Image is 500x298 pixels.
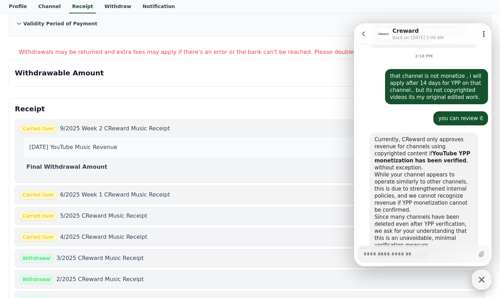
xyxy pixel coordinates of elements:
[60,233,147,241] p: 4/2025 CReward Music Receipt
[15,228,485,246] button: Carried Over 4/2025 CReward Music Receipt
[15,249,485,267] button: Withdrawal 3/2025 CReward Music Receipt
[19,232,57,242] span: Carried Over
[56,275,144,284] p: 2/2025 CReward Music Receipt
[15,119,485,183] button: Carried Over 9/2025 Week 2 CReward Music Receipt [DATE] YouTube Music Revenue $ 1.99 Final Withdr...
[29,143,117,151] p: [DATE] YouTube Music Revenue
[15,17,485,31] button: Validity Period of Payment
[56,254,144,262] p: 3/2025 CReward Music Receipt
[19,190,57,199] span: Carried Over
[19,275,54,284] span: Withdrawal
[15,186,485,204] button: Carried Over 6/2025 Week 1 CReward Music Receipt
[15,270,485,288] button: Withdrawal 2/2025 CReward Music Receipt
[19,48,491,56] p: Withdrawals may be returned and extra fees may apply if there's an error or the bank can't be rea...
[23,20,97,27] p: Validity Period of Payment
[60,191,170,199] p: 6/2025 Week 1 CReward Music Receipt
[15,68,104,78] p: Withdrawable Amount
[26,163,107,171] p: Final Withdrawal Amount
[60,124,170,133] p: 9/2025 Week 2 CReward Music Receipt
[354,23,492,266] iframe: Channel chat
[19,211,57,221] span: Carried Over
[15,207,485,225] button: Carried Over 5/2025 CReward Music Receipt
[60,212,147,220] p: 5/2025 CReward Music Receipt
[15,104,485,114] p: Receipt
[19,124,57,133] span: Carried Over
[19,254,54,263] span: Withdrawal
